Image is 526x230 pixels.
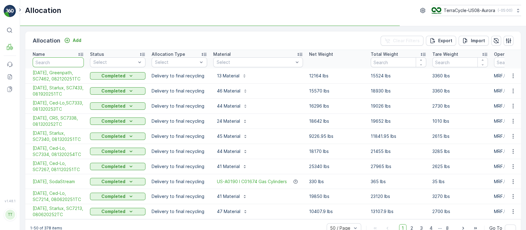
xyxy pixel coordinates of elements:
[149,84,210,99] td: Delivery to final recycling
[213,146,251,156] button: 44 Material
[90,178,145,185] button: Completed
[149,204,210,219] td: Delivery to final recycling
[438,38,452,44] p: Export
[101,133,125,139] p: Completed
[33,85,84,97] span: [DATE], Starlux, SC7433, 081920251TC
[309,88,365,94] p: 15570 lbs
[149,99,210,114] td: Delivery to final recycling
[309,118,365,124] p: 18642 lbs
[371,208,426,215] p: 13107.9 lbs
[101,193,125,199] p: Completed
[101,103,125,109] p: Completed
[90,193,145,200] button: Completed
[149,114,210,129] td: Delivery to final recycling
[309,103,365,109] p: 16296 lbs
[33,70,84,82] a: 08/22/25, Greenpath, SC7462, 082120251TC
[494,51,513,57] p: Operator
[33,130,84,142] a: 08/14/25, Starlux, SC7340, 081320251TC
[432,133,488,139] p: 2615 lbs
[432,179,488,185] p: 35 lbs
[381,36,423,46] button: Clear Filters
[33,115,84,127] span: [DATE], CRS, SC7338, 081320252TC
[4,5,16,17] img: logo
[432,73,488,79] p: 3360 lbs
[371,148,426,154] p: 21455 lbs
[33,36,60,45] p: Allocation
[309,133,365,139] p: 9226.95 lbs
[498,8,512,13] p: ( -05:00 )
[33,190,84,203] span: [DATE], Ced-Lo, SC7214, 080620251TC
[309,73,365,79] p: 12164 lbs
[90,72,145,80] button: Completed
[33,115,84,127] a: 08/14/25, CRS, SC7338, 081320252TC
[426,36,456,46] button: Export
[93,59,136,65] p: Select
[149,129,210,144] td: Delivery to final recycling
[33,130,84,142] span: [DATE], Starlux, SC7340, 081320251TC
[25,6,61,15] p: Allocation
[90,102,145,110] button: Completed
[33,85,84,97] a: 08/20/25, Starlux, SC7433, 081920251TC
[101,118,125,124] p: Completed
[155,59,198,65] p: Select
[90,51,104,57] p: Status
[33,70,84,82] span: [DATE], Greenpath, SC7462, 082120251TC
[90,208,145,215] button: Completed
[62,37,84,44] button: Add
[5,210,15,220] div: TT
[217,103,240,109] p: 44 Material
[33,160,84,173] a: 08/12/25, Ced-Lo, SC7267, 081120251TC
[371,133,426,139] p: 11841.95 lbs
[213,86,251,96] button: 46 Material
[217,59,293,65] p: Select
[101,148,125,154] p: Completed
[217,193,240,199] p: 41 Material
[90,117,145,125] button: Completed
[33,205,84,218] a: 08/08/25, Starlux, SC7213, 080620252TC
[217,88,240,94] p: 46 Material
[217,118,240,124] p: 24 Material
[432,118,488,124] p: 1010 lbs
[213,191,251,201] button: 41 Material
[149,159,210,174] td: Delivery to final recycling
[33,179,84,185] a: 08/01/25, SodaStream
[371,88,426,94] p: 18930 lbs
[33,145,84,158] span: [DATE], Ced-Lo, SC7334, 081320254TC
[4,204,16,225] button: TT
[432,208,488,215] p: 2700 lbs
[309,148,365,154] p: 18170 lbs
[432,88,488,94] p: 3360 lbs
[309,179,365,185] p: 330 lbs
[432,51,458,57] p: Tare Weight
[217,148,240,154] p: 44 Material
[371,51,398,57] p: Total Weight
[73,37,81,43] p: Add
[431,7,441,14] img: image_ci7OI47.png
[213,51,231,57] p: Material
[33,100,84,112] span: [DATE], Ced-Lo,SC7333, 081320253TC
[33,57,84,67] input: Search
[309,208,365,215] p: 10407.9 lbs
[432,148,488,154] p: 3285 lbs
[33,190,84,203] a: 08/08/25, Ced-Lo, SC7214, 080620251TC
[33,145,84,158] a: 08/15/25, Ced-Lo, SC7334, 081320254TC
[217,73,239,79] p: 13 Material
[152,51,185,57] p: Allocation Type
[431,5,521,16] button: TerraCycle-US08-Aurora(-05:00)
[90,148,145,155] button: Completed
[101,179,125,185] p: Completed
[90,133,145,140] button: Completed
[432,57,488,67] input: Search
[33,51,45,57] p: Name
[217,179,287,185] a: US-A0190 I C01674 Gas Cylinders
[371,193,426,199] p: 23120 lbs
[149,174,210,189] td: Delivery to final recycling
[33,160,84,173] span: [DATE], Ced-Lo, SC7267, 081120251TC
[4,199,16,203] span: v 1.48.1
[213,101,251,111] button: 44 Material
[101,88,125,94] p: Completed
[217,133,240,139] p: 45 Material
[33,100,84,112] a: 08/18/25, Ced-Lo,SC7333, 081320253TC
[217,163,240,170] p: 41 Material
[371,118,426,124] p: 19652 lbs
